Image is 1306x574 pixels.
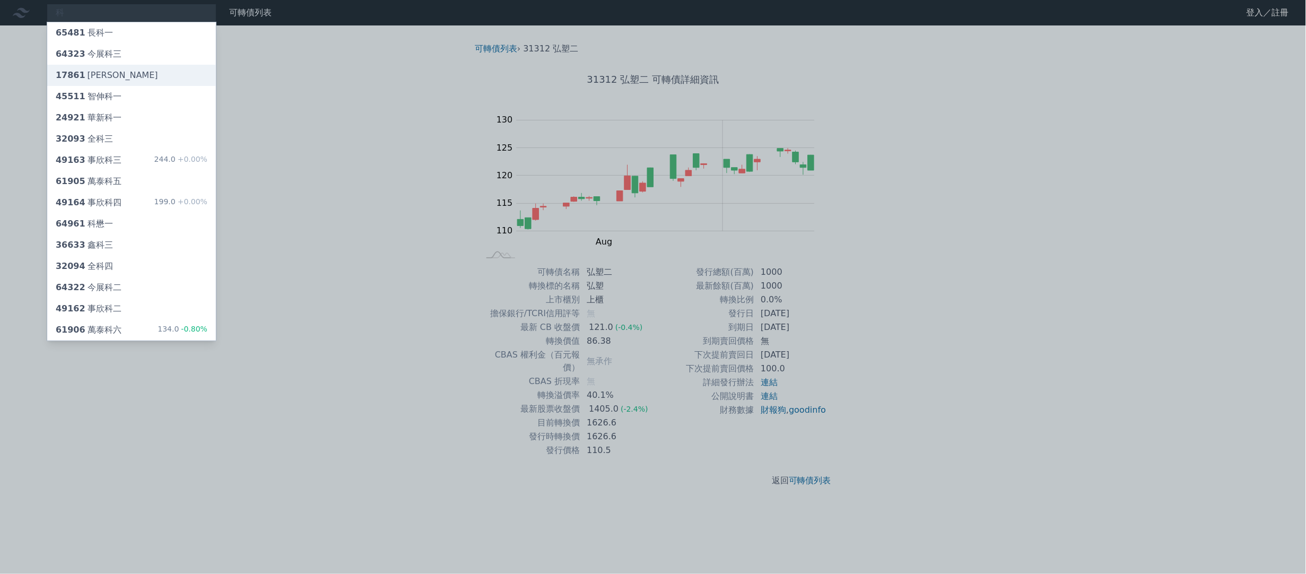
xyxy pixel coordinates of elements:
[56,48,121,60] div: 今展科三
[154,196,207,209] div: 199.0
[56,240,85,250] span: 36633
[47,256,216,277] a: 32094全科四
[47,277,216,298] a: 64322今展科二
[56,261,85,271] span: 32094
[56,155,85,165] span: 49163
[47,107,216,128] a: 24921華新科一
[47,319,216,341] a: 61906萬泰科六 134.0-0.80%
[47,298,216,319] a: 49162事欣科二
[47,192,216,213] a: 49164事欣科四 199.0+0.00%
[56,325,85,335] span: 61906
[56,91,85,101] span: 45511
[154,154,207,167] div: 244.0
[47,22,216,44] a: 65481長科一
[56,281,121,294] div: 今展科二
[47,44,216,65] a: 64323今展科三
[56,27,113,39] div: 長科一
[47,65,216,86] a: 17861[PERSON_NAME]
[47,171,216,192] a: 61905萬泰科五
[56,69,158,82] div: [PERSON_NAME]
[56,239,113,251] div: 鑫科三
[176,197,207,206] span: +0.00%
[56,112,85,123] span: 24921
[56,175,121,188] div: 萬泰科五
[56,218,113,230] div: 科懋一
[179,325,207,333] span: -0.80%
[56,154,121,167] div: 事欣科三
[47,128,216,150] a: 32093全科三
[56,303,85,314] span: 49162
[56,28,85,38] span: 65481
[56,282,85,292] span: 64322
[56,90,121,103] div: 智伸科一
[47,86,216,107] a: 45511智伸科一
[56,70,85,80] span: 17861
[56,49,85,59] span: 64323
[56,324,121,336] div: 萬泰科六
[56,219,85,229] span: 64961
[176,155,207,163] span: +0.00%
[56,176,85,186] span: 61905
[56,197,85,207] span: 49164
[56,111,121,124] div: 華新科一
[47,150,216,171] a: 49163事欣科三 244.0+0.00%
[158,324,207,336] div: 134.0
[56,133,113,145] div: 全科三
[56,260,113,273] div: 全科四
[47,213,216,234] a: 64961科懋一
[56,134,85,144] span: 32093
[47,234,216,256] a: 36633鑫科三
[56,302,121,315] div: 事欣科二
[56,196,121,209] div: 事欣科四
